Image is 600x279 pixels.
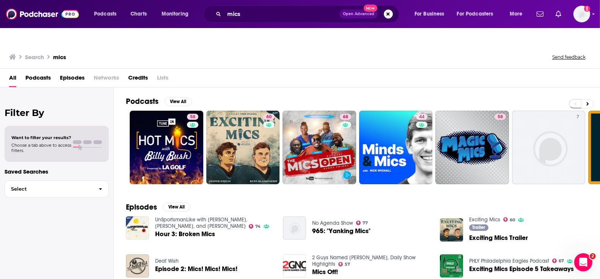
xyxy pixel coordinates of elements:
h2: Episodes [126,202,157,212]
span: Networks [94,72,119,87]
a: 57 [338,262,350,266]
img: Mics Off! [283,254,306,277]
img: Exciting Mics Episode 5 Takeaways [440,254,463,277]
input: Search podcasts, credits, & more... [224,8,339,20]
a: Show notifications dropdown [553,8,564,20]
a: 7 [573,114,582,120]
a: 58 [130,111,203,184]
span: Choose a tab above to access filters. [11,143,71,153]
span: 67 [559,259,564,263]
span: 60 [266,113,272,121]
img: Hour 3: Broken Mics [126,216,149,240]
a: No Agenda Show [312,220,353,226]
span: Select [5,187,93,191]
button: open menu [409,8,454,20]
a: PHLY Philadelphia Eagles Podcast [469,258,549,264]
img: 965: "Yanking Mics" [283,216,306,240]
a: Hour 3: Broken Mics [155,231,215,237]
img: User Profile [573,6,590,22]
button: View All [165,97,192,106]
a: 965: "Yanking Mics" [312,228,371,234]
span: Credits [128,72,148,87]
button: View All [163,202,190,212]
span: More [510,9,523,19]
a: Exciting Mics Episode 5 Takeaways [469,266,574,272]
span: 74 [255,225,261,228]
img: Exciting Mics Trailer [440,218,463,241]
a: 7 [512,111,586,184]
a: 74 [249,224,261,229]
span: 60 [510,218,515,222]
span: Episode 2: Mics! Mics! Mics! [155,266,237,272]
span: Charts [130,9,147,19]
span: 58 [498,113,503,121]
a: 68 [283,111,356,184]
span: Trailer [472,225,485,230]
span: New [364,5,377,12]
button: open menu [89,8,126,20]
svg: Add a profile image [584,6,590,12]
a: 67 [552,259,564,263]
img: Podchaser - Follow, Share and Rate Podcasts [6,7,79,21]
a: Show notifications dropdown [534,8,547,20]
a: Exciting Mics [469,216,500,223]
button: open menu [452,8,504,20]
span: 2 [590,253,596,259]
span: 44 [419,113,424,121]
a: EpisodesView All [126,202,190,212]
span: Podcasts [94,9,116,19]
a: 2 Guys Named Chris, Daily Show Highlights [312,254,416,267]
span: Lists [157,72,168,87]
a: 68 [340,114,351,120]
a: Exciting Mics Trailer [469,235,528,241]
span: 7 [576,113,579,121]
span: Logged in as lemya [573,6,590,22]
a: Mics Off! [312,269,338,275]
a: 44 [359,111,433,184]
span: Monitoring [162,9,188,19]
button: Send feedback [550,54,588,60]
a: Podcasts [25,72,51,87]
div: Search podcasts, credits, & more... [210,5,407,23]
a: All [9,72,16,87]
span: 58 [190,113,195,121]
a: 44 [416,114,427,120]
a: 58 [187,114,198,120]
h3: Search [25,53,44,61]
button: open menu [156,8,198,20]
span: 68 [343,113,348,121]
a: PodcastsView All [126,97,192,106]
a: 58 [435,111,509,184]
button: Show profile menu [573,6,590,22]
a: UnSportsmanLike with Evan, Canty, and Michelle [155,216,247,229]
span: Open Advanced [343,12,374,16]
button: open menu [504,8,532,20]
a: 77 [356,221,368,225]
h3: mics [53,53,66,61]
p: Saved Searches [5,168,109,175]
a: 60 [263,114,275,120]
a: 58 [495,114,506,120]
h2: Podcasts [126,97,159,106]
img: Episode 2: Mics! Mics! Mics! [126,254,149,277]
a: Deaf Wish [155,258,179,264]
h2: Filter By [5,107,109,118]
span: For Podcasters [457,9,493,19]
iframe: Intercom live chat [574,253,592,271]
a: 60 [503,217,515,222]
span: 77 [363,221,368,225]
a: Episodes [60,72,85,87]
a: 60 [206,111,280,184]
